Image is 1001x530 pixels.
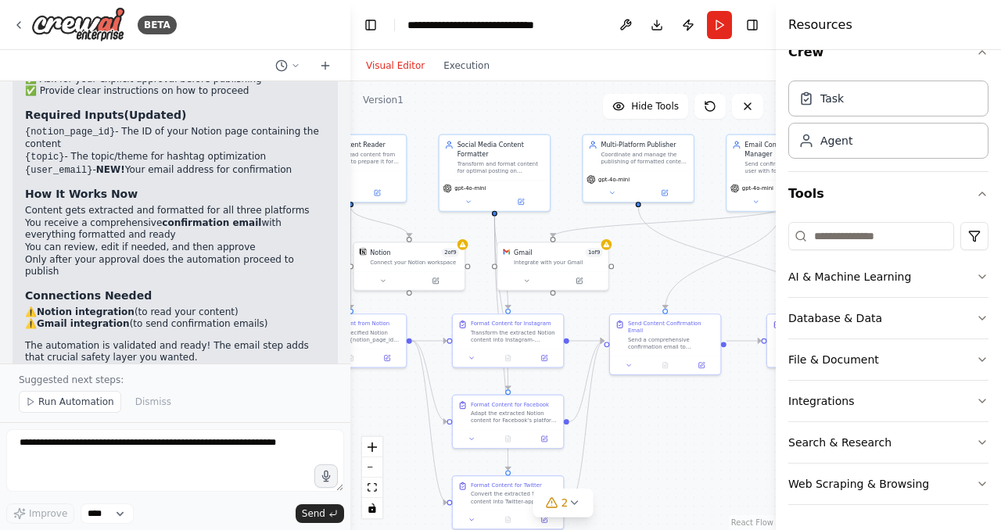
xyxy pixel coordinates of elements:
g: Edge from fc8721b4-38e9-4d2d-b1bc-30622b8245e6 to 52e065d1-a1f9-4b11-b9e8-18bb3d4ca1eb [412,336,447,345]
nav: breadcrumb [407,17,571,33]
button: fit view [362,478,382,498]
span: Send [302,507,325,520]
li: ⚠️ (to read your content) [25,306,325,319]
button: Search & Research [788,422,988,463]
span: Dismiss [135,396,171,408]
button: zoom out [362,457,382,478]
button: Open in side panel [371,353,402,363]
div: Social Media Content Formatter [457,141,544,159]
button: Send [296,504,344,523]
div: Multi-Platform Publisher [601,141,687,149]
g: Edge from 8bbe99ca-8044-4dd0-aabd-ec402ed42fa5 to fc8721b4-38e9-4d2d-b1bc-30622b8245e6 [346,207,355,309]
button: Open in side panel [352,188,403,199]
div: Send confirmation emails to the user with formatted content previews before publishing to social ... [744,160,831,174]
span: gpt-4o-mini [598,176,630,183]
span: 2 [561,495,569,510]
button: Crew [788,30,988,74]
button: Open in side panel [529,514,559,525]
button: AI & Machine Learning [788,256,988,297]
img: Logo [31,7,125,42]
button: No output available [489,434,527,445]
div: Extract Content from NotionAccess the specified Notion page with ID {notion_page_id} and extract ... [295,313,407,367]
g: Edge from fc8721b4-38e9-4d2d-b1bc-30622b8245e6 to a23374e9-4a7f-4cca-95ca-a8c3fa38b486 [412,336,447,507]
button: 2 [533,489,594,517]
div: Adapt the extracted Notion content for Facebook's platform requirements. Create engaging posts th... [471,410,558,424]
img: Notion [359,248,366,255]
strong: confirmation email [162,217,261,228]
span: Number of enabled actions [442,248,459,256]
span: Improve [29,507,67,520]
li: Only after your approval does the automation proceed to publish [25,254,325,278]
div: Format Content for FacebookAdapt the extracted Notion content for Facebook's platform requirement... [452,395,565,449]
button: Open in side panel [529,353,559,363]
button: Start a new chat [313,56,338,75]
span: Hide Tools [631,100,679,113]
g: Edge from fc8721b4-38e9-4d2d-b1bc-30622b8245e6 to f1aa5c8b-b36b-419b-81ee-d00891a479b4 [412,336,447,426]
li: - The ID of your Notion page containing the content [25,126,325,151]
h4: Resources [788,16,852,34]
div: Send a comprehensive confirmation email to {user_email} containing formatted content previews for... [628,336,715,350]
div: Connect your Notion workspace [370,259,459,266]
button: Web Scraping & Browsing [788,464,988,504]
div: Format Content for InstagramTransform the extracted Notion content into Instagram-optimized forma... [452,313,565,367]
div: Coordinate and manage the publishing of formatted content to Instagram, Facebook, and Twitter sim... [601,151,687,165]
div: Version 1 [363,94,404,106]
div: Send Content Confirmation Email [628,320,715,334]
div: Email Confirmation ManagerSend confirmation emails to the user with formatted content previews be... [726,134,838,211]
button: Database & Data [788,298,988,338]
button: No output available [489,353,527,363]
div: BETA [138,16,177,34]
div: Gmail [514,248,532,256]
button: Open in side panel [410,275,461,286]
div: Notion [370,248,390,256]
div: Transform the extracted Notion content into Instagram-optimized format. Create engaging captions ... [471,329,558,343]
code: {topic} [25,152,64,163]
li: - Your email address for confirmation [25,164,325,177]
g: Edge from 4ec41921-e465-4011-bf11-05317d9d1060 to b2a64b2b-aad1-4dce-8a8e-92d696e4aab2 [548,207,786,237]
div: Convert the extracted Notion content into Twitter-appropriate format. Create concise, engaging tw... [471,491,558,505]
g: Edge from c49c4f99-f2c9-4709-9264-88bc58aa1031 to a9e70365-ae41-4525-9644-1809ffff3fd5 [633,207,827,309]
div: Format Content for Twitter [471,482,542,489]
button: Click to speak your automation idea [314,464,338,488]
g: Edge from a23374e9-4a7f-4cca-95ca-a8c3fa38b486 to 45befd73-f0ec-4b06-9b43-3925f4324055 [569,336,605,507]
a: React Flow attribution [731,518,773,527]
button: zoom in [362,437,382,457]
div: Agent [820,133,852,149]
button: toggle interactivity [362,498,382,518]
button: Switch to previous chat [269,56,307,75]
div: Format Content for Instagram [471,320,551,327]
button: Open in side panel [496,196,547,207]
button: Open in side panel [554,275,605,286]
li: - The topic/theme for hashtag optimization [25,151,325,164]
div: Notion Content Reader [314,141,400,149]
div: Tools [788,216,988,517]
span: Number of enabled actions [585,248,602,256]
div: Format Content for Facebook [471,401,549,408]
div: Social Media Content FormatterTransform and format content for optimal posting on Instagram, Face... [439,134,551,211]
div: React Flow controls [362,437,382,518]
div: Access the specified Notion page with ID {notion_page_id} and extract all the content including t... [314,329,400,343]
div: NotionNotion2of9Connect your Notion workspace [353,242,465,291]
button: Visual Editor [357,56,434,75]
span: gpt-4o-mini [742,184,773,192]
li: You receive a comprehensive with everything formatted and ready [25,217,325,242]
div: Notion Content ReaderExtract and read content from Notion pages to prepare it for social media pu... [295,134,407,202]
g: Edge from 52e065d1-a1f9-4b11-b9e8-18bb3d4ca1eb to 45befd73-f0ec-4b06-9b43-3925f4324055 [569,336,605,345]
code: {user_email} [25,165,92,176]
button: Open in side panel [529,434,559,445]
button: Hide right sidebar [741,14,763,36]
button: Execution [434,56,499,75]
button: Dismiss [127,391,179,413]
strong: Gmail integration [37,318,130,329]
code: {notion_page_id} [25,127,115,138]
li: You can review, edit if needed, and then approve [25,242,325,254]
strong: How It Works Now [25,188,138,200]
p: The automation is validated and ready! The email step adds that crucial safety layer you wanted. [25,340,325,364]
div: Integrate with your Gmail [514,259,603,266]
img: Gmail [503,248,510,255]
li: ⚠️ (to send confirmation emails) [25,318,325,331]
strong: Required Inputs [25,109,124,121]
button: File & Document [788,339,988,380]
button: Integrations [788,381,988,421]
g: Edge from 8bbe99ca-8044-4dd0-aabd-ec402ed42fa5 to c75999a7-f79b-44a8-8ad4-88b3d7a1da45 [346,207,414,237]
